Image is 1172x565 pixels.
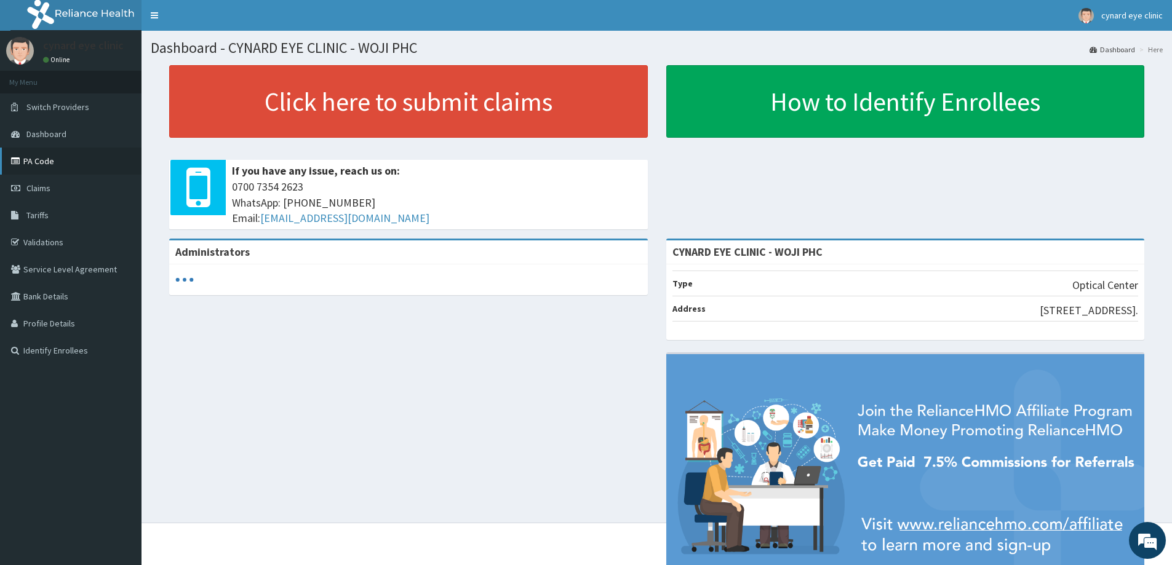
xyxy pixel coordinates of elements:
[151,40,1163,56] h1: Dashboard - CYNARD EYE CLINIC - WOJI PHC
[26,183,50,194] span: Claims
[672,278,693,289] b: Type
[672,245,823,259] strong: CYNARD EYE CLINIC - WOJI PHC
[26,210,49,221] span: Tariffs
[175,245,250,259] b: Administrators
[1078,8,1094,23] img: User Image
[1090,44,1135,55] a: Dashboard
[26,128,66,140] span: Dashboard
[1040,302,1138,318] p: [STREET_ADDRESS].
[26,101,89,113] span: Switch Providers
[232,164,400,178] b: If you have any issue, reach us on:
[672,303,706,314] b: Address
[43,55,73,64] a: Online
[232,179,642,226] span: 0700 7354 2623 WhatsApp: [PHONE_NUMBER] Email:
[43,40,124,51] p: cynard eye clinic
[1101,10,1163,21] span: cynard eye clinic
[666,65,1145,138] a: How to Identify Enrollees
[1136,44,1163,55] li: Here
[260,211,429,225] a: [EMAIL_ADDRESS][DOMAIN_NAME]
[175,271,194,289] svg: audio-loading
[169,65,648,138] a: Click here to submit claims
[6,37,34,65] img: User Image
[1072,277,1138,293] p: Optical Center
